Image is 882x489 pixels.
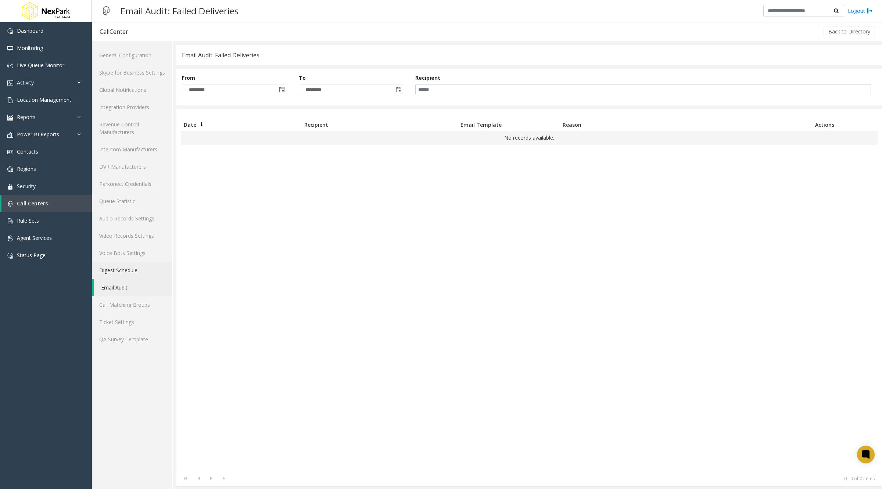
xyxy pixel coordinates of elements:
[176,109,882,470] div: Data table
[17,79,34,86] span: Activity
[17,27,43,34] span: Dashboard
[7,201,13,207] img: 'icon'
[17,234,52,241] span: Agent Services
[7,63,13,69] img: 'icon'
[17,165,36,172] span: Regions
[299,74,306,82] label: To
[181,131,878,145] td: No records available.
[848,7,873,15] a: Logout
[92,158,172,175] a: DVR Manufacturers
[17,44,43,51] span: Monitoring
[7,253,13,259] img: 'icon'
[199,122,205,127] span: Sortable
[17,200,48,207] span: Call Centers
[824,26,875,37] button: Back to Directory
[7,149,13,155] img: 'icon'
[7,166,13,172] img: 'icon'
[563,121,581,128] span: Reason
[277,85,287,95] span: Toggle calendar
[17,148,38,155] span: Contacts
[17,114,36,121] span: Reports
[7,80,13,86] img: 'icon'
[7,132,13,138] img: 'icon'
[92,262,172,279] a: Digest Schedule
[7,46,13,51] img: 'icon'
[184,121,196,128] span: Date
[92,141,172,158] a: Intercom Manufacturers
[17,217,39,224] span: Rule Sets
[17,131,59,138] span: Power BI Reports
[17,183,36,190] span: Security
[92,244,172,262] a: Voice Bots Settings
[92,175,172,193] a: Parkonect Credentials
[99,2,113,20] img: pageIcon
[7,235,13,241] img: 'icon'
[867,7,873,15] img: logout
[460,121,502,128] span: Email Template
[304,121,328,128] span: Recipient
[92,313,172,331] a: Ticket Settings
[7,28,13,34] img: 'icon'
[17,62,64,69] span: Live Queue Monitor
[7,184,13,190] img: 'icon'
[100,27,128,36] div: CallCenter
[7,115,13,121] img: 'icon'
[92,47,172,64] a: General Configuration
[94,279,172,296] a: Email Audit
[92,98,172,116] a: Integration Providers
[92,116,172,141] a: Revenue Control Manufacturers
[7,218,13,224] img: 'icon'
[7,97,13,103] img: 'icon'
[812,109,872,131] th: Actions
[92,296,172,313] a: Call Matching Groups
[92,227,172,244] a: Video Records Settings
[92,64,172,81] a: Skype for Business Settings
[117,2,242,20] h3: Email Audit: Failed Deliveries
[235,475,875,482] kendo-pager-info: 0 - 0 of 0 items
[182,50,259,60] div: Email Audit: Failed Deliveries
[92,193,172,210] a: Queue Statistic
[182,74,195,82] label: From
[92,81,172,98] a: Global Notifications
[1,195,92,212] a: Call Centers
[92,210,172,227] a: Audio Records Settings
[394,85,404,95] span: Toggle calendar
[92,331,172,348] a: QA Survey Template
[17,96,71,103] span: Location Management
[415,74,440,82] label: Recipient
[17,252,46,259] span: Status Page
